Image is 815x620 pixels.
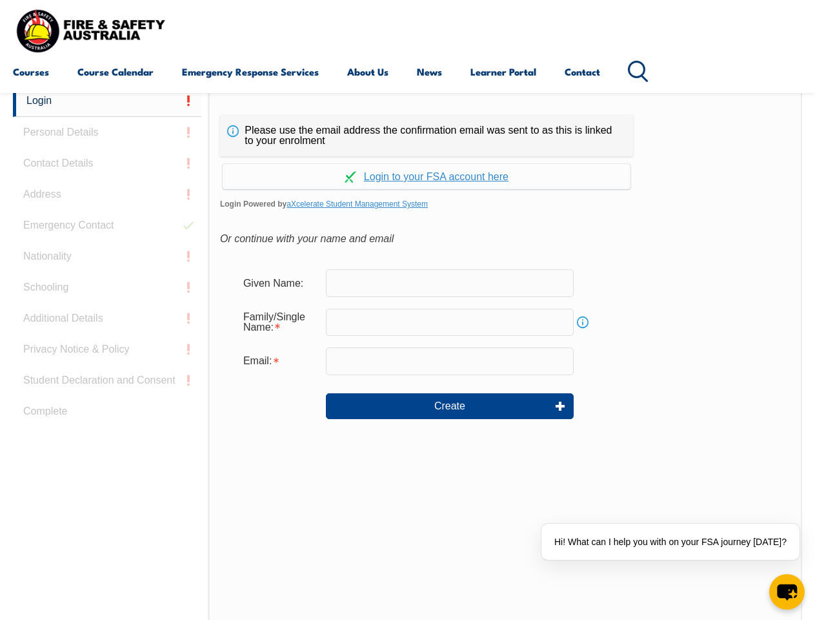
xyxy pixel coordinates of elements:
a: About Us [347,56,388,87]
img: Log in withaxcelerate [345,171,356,183]
a: Learner Portal [470,56,536,87]
div: Family/Single Name is required. [233,305,326,340]
a: Contact [565,56,600,87]
a: News [417,56,442,87]
a: Course Calendar [77,56,154,87]
a: Emergency Response Services [182,56,319,87]
button: Create [326,393,574,419]
a: Courses [13,56,49,87]
a: Login [13,85,201,117]
div: Given Name: [233,271,326,295]
a: Info [574,313,592,331]
span: Login Powered by [220,194,790,214]
div: Or continue with your name and email [220,229,790,249]
div: Hi! What can I help you with on your FSA journey [DATE]? [541,524,800,560]
button: chat-button [769,574,805,610]
a: aXcelerate Student Management System [287,200,428,209]
div: Email is required. [233,349,326,373]
div: Please use the email address the confirmation email was sent to as this is linked to your enrolment [220,115,633,156]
